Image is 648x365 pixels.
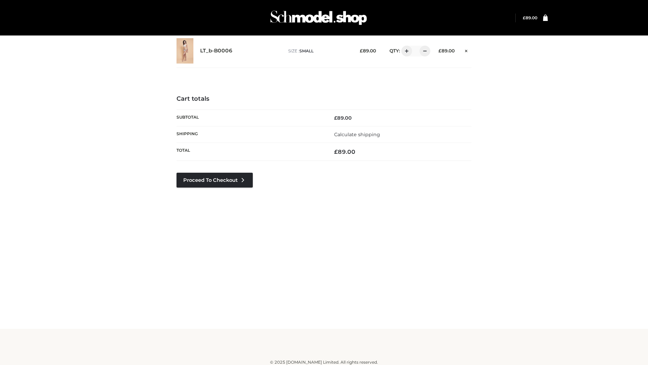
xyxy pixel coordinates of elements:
a: £89.00 [523,15,537,20]
span: £ [438,48,441,53]
bdi: 89.00 [360,48,376,53]
bdi: 89.00 [334,115,352,121]
span: £ [523,15,525,20]
span: SMALL [299,48,314,53]
a: Remove this item [461,46,471,54]
img: Schmodel Admin 964 [268,4,369,31]
div: QTY: [383,46,428,56]
span: £ [360,48,363,53]
th: Shipping [177,126,324,143]
th: Subtotal [177,109,324,126]
th: Total [177,143,324,161]
bdi: 89.00 [334,148,355,155]
a: Proceed to Checkout [177,173,253,188]
bdi: 89.00 [438,48,455,53]
a: Calculate shipping [334,131,380,138]
h4: Cart totals [177,95,471,103]
bdi: 89.00 [523,15,537,20]
p: size : [288,48,349,54]
a: LT_b-B0006 [200,48,233,54]
span: £ [334,148,338,155]
span: £ [334,115,337,121]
